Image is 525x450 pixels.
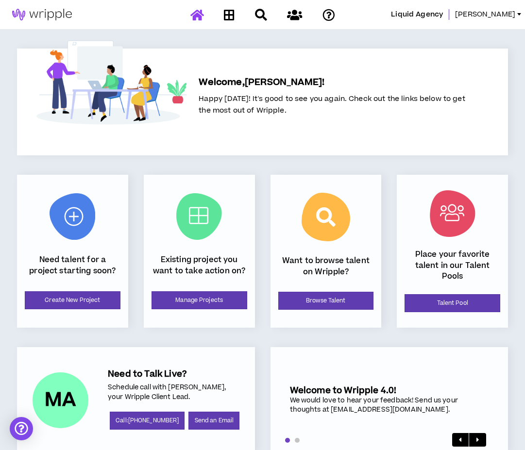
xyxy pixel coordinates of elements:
img: New Project [50,193,95,240]
div: We would love to hear your feedback! Send us your thoughts at [EMAIL_ADDRESS][DOMAIN_NAME]. [290,396,489,415]
a: Send an Email [188,412,239,430]
h5: Welcome, [PERSON_NAME] ! [199,76,477,89]
p: Existing project you want to take action on? [152,254,247,276]
p: Schedule call with [PERSON_NAME], your Wripple Client Lead. [108,383,241,402]
h5: Need to Talk Live? [108,369,241,379]
a: Manage Projects [152,291,247,309]
h5: Welcome to Wripple 4.0! [290,385,489,396]
a: Create New Project [25,291,120,309]
p: Place your favorite talent in our Talent Pools [405,249,500,282]
img: Current Projects [176,193,222,240]
p: Need talent for a project starting soon? [25,254,120,276]
span: [PERSON_NAME] [455,9,515,20]
img: Talent Pool [430,190,475,237]
div: MA [45,391,77,409]
span: Liquid Agency [391,9,443,20]
div: Mason A. [33,372,88,428]
div: Open Intercom Messenger [10,417,33,440]
p: Want to browse talent on Wripple? [278,255,374,277]
a: Browse Talent [278,292,374,310]
a: Talent Pool [405,294,500,312]
span: Happy [DATE]! It's good to see you again. Check out the links below to get the most out of Wripple. [199,94,465,116]
a: Call:[PHONE_NUMBER] [110,412,185,430]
